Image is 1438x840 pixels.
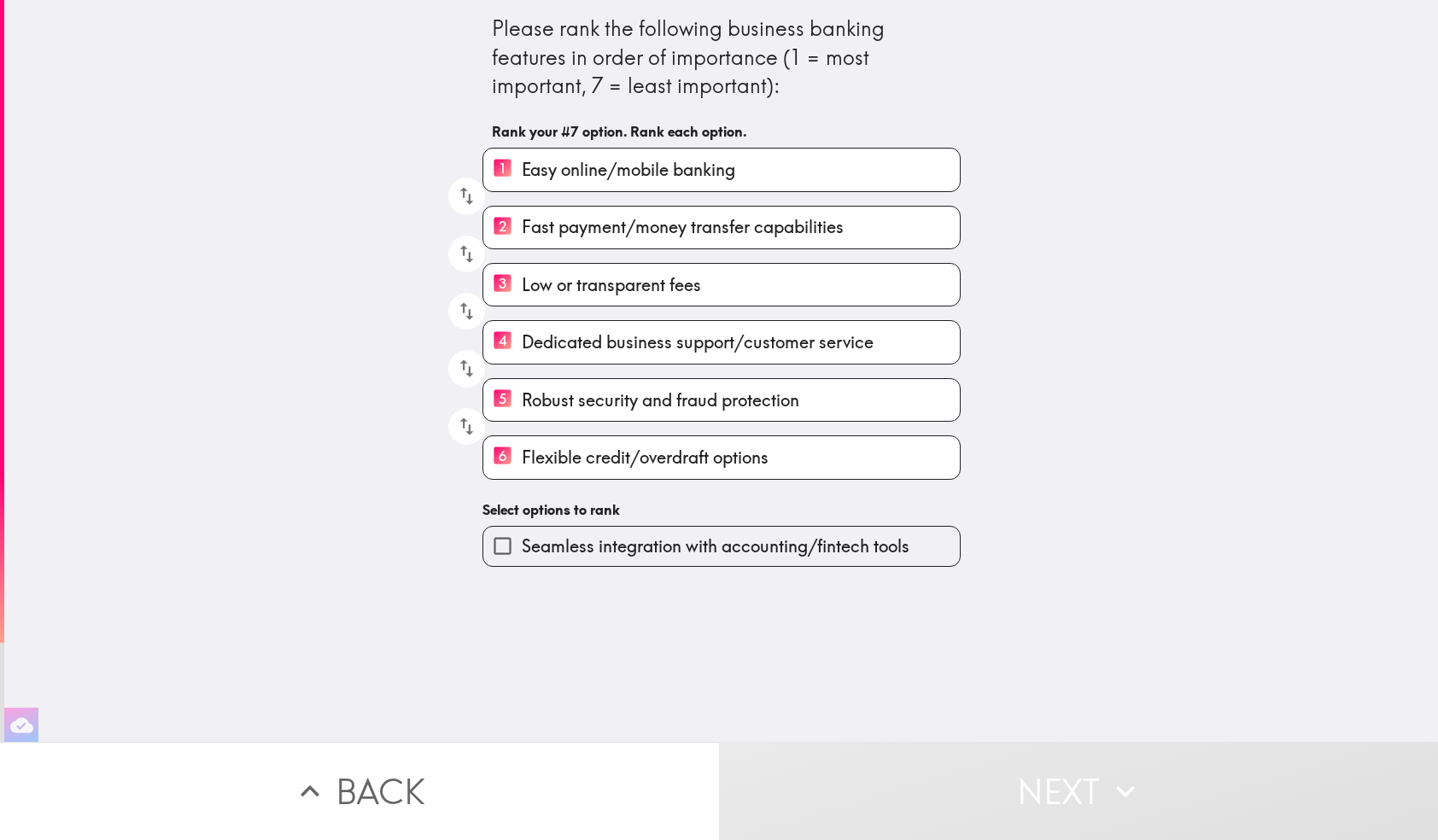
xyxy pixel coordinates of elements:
[482,500,961,519] h6: Select options to rank
[719,742,1438,840] button: Next
[522,158,735,182] span: Easy online/mobile banking
[483,264,960,306] button: 3Low or transparent fees
[483,436,960,478] button: 6Flexible credit/overdraft options
[483,379,960,421] button: 5Robust security and fraud protection
[483,527,960,565] button: Seamless integration with accounting/fintech tools
[483,149,960,190] button: 1Easy online/mobile banking
[483,207,960,248] button: 2Fast payment/money transfer capabilities
[522,273,701,297] span: Low or transparent fees
[522,330,874,354] span: Dedicated business support/customer service
[492,122,951,141] h6: Rank your #7 option. Rank each option.
[492,15,951,101] div: Please rank the following business banking features in order of importance (1 = most important, 7...
[522,534,909,558] span: Seamless integration with accounting/fintech tools
[522,215,844,239] span: Fast payment/money transfer capabilities
[522,446,769,470] span: Flexible credit/overdraft options
[522,388,799,412] span: Robust security and fraud protection
[483,321,960,363] button: 4Dedicated business support/customer service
